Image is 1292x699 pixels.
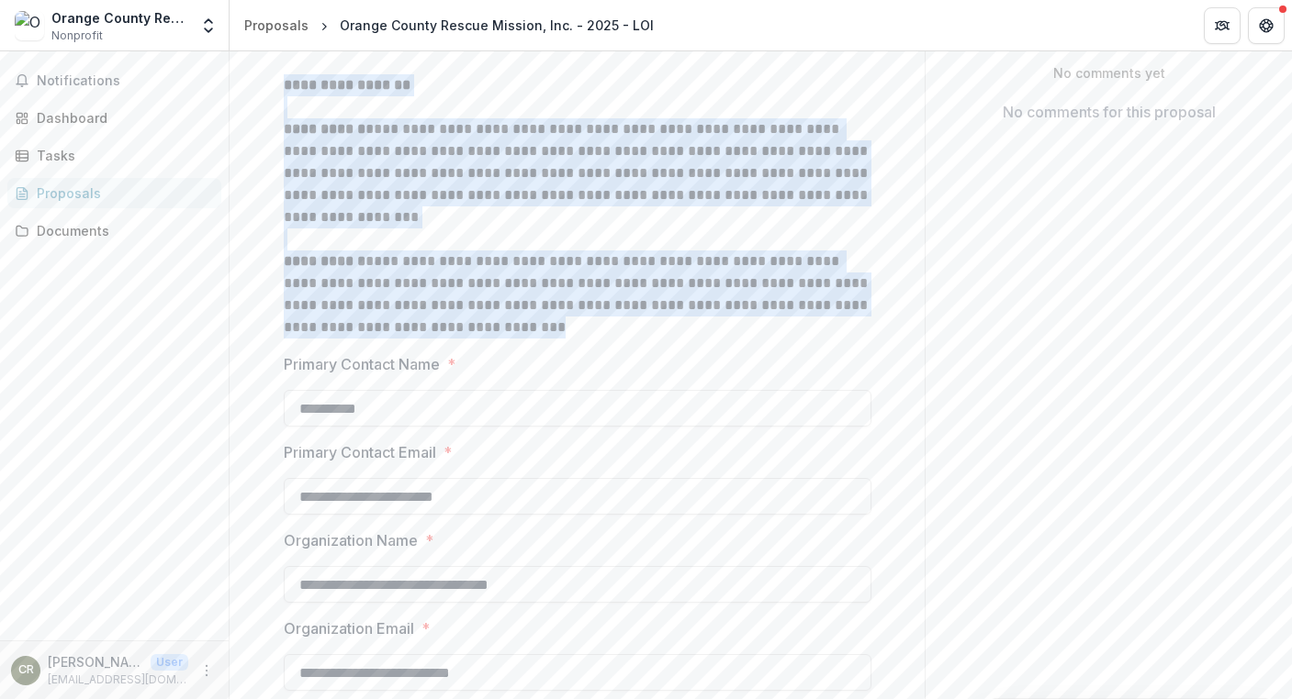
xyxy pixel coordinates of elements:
button: Open entity switcher [196,7,221,44]
a: Proposals [7,178,221,208]
p: No comments for this proposal [1003,101,1216,123]
span: Nonprofit [51,28,103,44]
span: Notifications [37,73,214,89]
a: Dashboard [7,103,221,133]
p: Organization Email [284,617,414,639]
div: Orange County Rescue Mission, Inc. [51,8,188,28]
a: Tasks [7,140,221,171]
img: Orange County Rescue Mission, Inc. [15,11,44,40]
p: Organization Name [284,529,418,551]
p: [EMAIL_ADDRESS][DOMAIN_NAME] [48,671,188,688]
button: Notifications [7,66,221,95]
div: Orange County Rescue Mission, Inc. - 2025 - LOI [340,16,654,35]
a: Documents [7,216,221,246]
button: Partners [1204,7,1241,44]
div: Documents [37,221,207,240]
p: [PERSON_NAME] [48,652,143,671]
p: No comments yet [940,63,1277,83]
button: Get Help [1248,7,1285,44]
button: More [196,660,218,682]
div: Proposals [244,16,309,35]
a: Proposals [237,12,316,39]
div: Tasks [37,146,207,165]
nav: breadcrumb [237,12,661,39]
div: Cathy Rich [18,664,34,676]
p: Primary Contact Email [284,441,436,463]
div: Dashboard [37,108,207,128]
div: Proposals [37,183,207,203]
p: Primary Contact Name [284,353,440,375]
p: User [151,654,188,671]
